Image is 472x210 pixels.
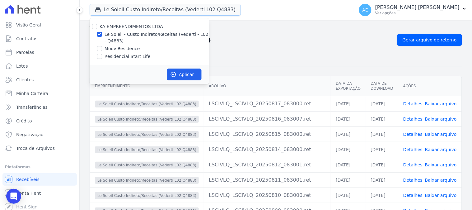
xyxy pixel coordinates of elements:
a: Detalhes [403,162,423,167]
span: Visão Geral [16,22,41,28]
div: Plataformas [5,163,74,171]
a: Minha Carteira [2,87,77,100]
div: LSCIVLQ_LSCIVLQ_20250816_083007.ret [209,115,326,123]
a: Crédito [2,115,77,127]
td: [DATE] [366,172,398,188]
span: Crédito [16,118,32,124]
button: AE [PERSON_NAME] [PERSON_NAME] Ver opções [354,1,472,19]
a: Detalhes [403,147,423,152]
div: LSCIVLQ_LSCIVLQ_20250812_083001.ret [209,161,326,169]
a: Recebíveis [2,173,77,186]
a: Transferências [2,101,77,113]
button: Le Soleil Custo Indireto/Receitas (Vederti L02 Q4883) [90,4,241,16]
td: [DATE] [366,111,398,126]
span: Le Soleil Custo Indireto/Receitas (Vederti L02 Q4883) [95,162,199,169]
label: KA EMPREENDIMENTOS LTDA [100,24,163,29]
a: Baixar arquivo [425,101,457,106]
span: Lotes [16,63,28,69]
div: Open Intercom Messenger [6,189,21,204]
span: Le Soleil Custo Indireto/Receitas (Vederti L02 Q4883) [95,177,199,184]
td: [DATE] [366,188,398,203]
div: LSCIVLQ_LSCIVLQ_20250817_083000.ret [209,100,326,107]
span: Parcelas [16,49,34,55]
span: Contratos [16,36,37,42]
span: Le Soleil Custo Indireto/Receitas (Vederti L02 Q4883) [95,192,199,199]
td: [DATE] [331,96,366,111]
a: Visão Geral [2,19,77,31]
td: [DATE] [366,126,398,142]
span: Gerar arquivo de retorno [403,37,457,43]
h2: Exportações de Retorno [90,34,392,45]
span: Le Soleil Custo Indireto/Receitas (Vederti L02 Q4883) [95,146,199,153]
td: [DATE] [331,126,366,142]
a: Lotes [2,60,77,72]
span: Le Soleil Custo Indireto/Receitas (Vederti L02 Q4883) [95,131,199,138]
label: Residencial Start Life [105,53,151,60]
a: Baixar arquivo [425,147,457,152]
a: Detalhes [403,132,423,137]
span: Conta Hent [16,190,41,196]
th: Data de Download [366,76,398,96]
a: Baixar arquivo [425,193,457,198]
div: LSCIVLQ_LSCIVLQ_20250814_083000.ret [209,146,326,153]
span: Troca de Arquivos [16,145,55,151]
a: Gerar arquivo de retorno [397,34,462,46]
span: Le Soleil Custo Indireto/Receitas (Vederti L02 Q4883) [95,101,199,107]
span: Le Soleil Custo Indireto/Receitas (Vederti L02 Q4883) [95,116,199,123]
div: LSCIVLQ_LSCIVLQ_20250811_083001.ret [209,176,326,184]
a: Detalhes [403,193,423,198]
label: Le Soleil - Custo Indireto/Receitas (Vederti - L02 - Q4883) [105,31,209,44]
label: Moov Residence [105,45,140,52]
td: [DATE] [331,111,366,126]
span: Clientes [16,77,34,83]
div: LSCIVLQ_LSCIVLQ_20250815_083000.ret [209,131,326,138]
td: [DATE] [366,157,398,172]
button: Aplicar [167,69,202,80]
a: Baixar arquivo [425,132,457,137]
td: [DATE] [366,142,398,157]
th: Ações [398,76,462,96]
th: Empreendimento [90,76,204,96]
span: AE [362,8,368,12]
span: Transferências [16,104,48,110]
a: Clientes [2,74,77,86]
a: Detalhes [403,117,423,122]
nav: Breadcrumb [90,25,462,31]
p: Ver opções [375,11,460,16]
td: [DATE] [331,172,366,188]
div: LSCIVLQ_LSCIVLQ_20250810_083000.ret [209,192,326,199]
a: Baixar arquivo [425,162,457,167]
a: Baixar arquivo [425,117,457,122]
a: Conta Hent [2,187,77,199]
td: [DATE] [331,188,366,203]
a: Parcelas [2,46,77,59]
td: [DATE] [331,142,366,157]
a: Negativação [2,128,77,141]
td: [DATE] [366,96,398,111]
span: Negativação [16,131,44,138]
th: Arquivo [204,76,331,96]
p: [PERSON_NAME] [PERSON_NAME] [375,4,460,11]
a: Detalhes [403,178,423,183]
a: Baixar arquivo [425,178,457,183]
span: Recebíveis [16,176,40,183]
a: Troca de Arquivos [2,142,77,155]
a: Detalhes [403,101,423,106]
a: Contratos [2,32,77,45]
td: [DATE] [331,157,366,172]
span: Minha Carteira [16,90,48,97]
th: Data da Exportação [331,76,366,96]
